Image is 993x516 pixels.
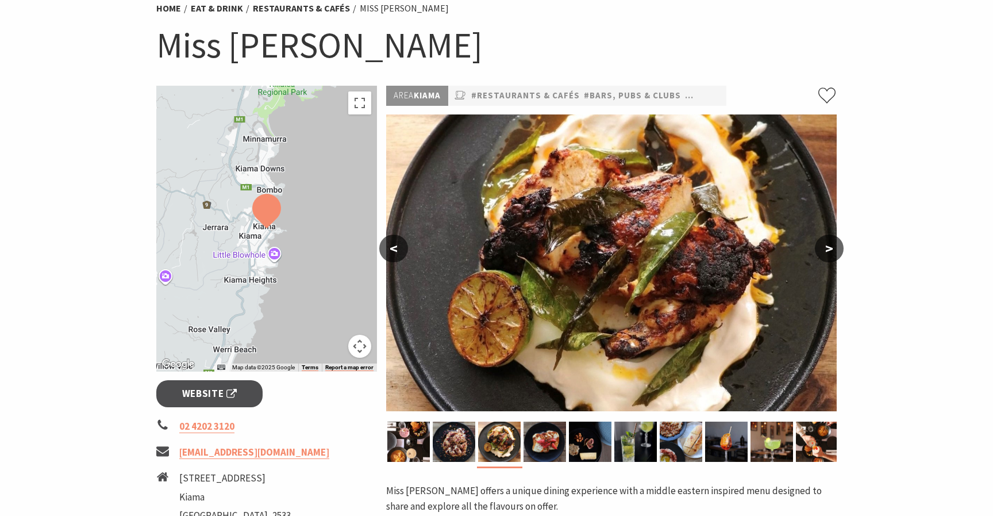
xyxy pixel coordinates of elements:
a: #Bars, Pubs & Clubs [584,89,681,103]
a: Terms (opens in new tab) [302,364,318,371]
span: Map data ©2025 Google [232,364,295,370]
a: Open this area in Google Maps (opens a new window) [159,357,197,372]
p: Kiama [386,86,448,106]
a: 02 4202 3120 [179,420,234,433]
img: Google [159,357,197,372]
li: [STREET_ADDRESS] [179,471,291,486]
a: Home [156,2,181,14]
li: Kiama [179,490,291,505]
button: < [379,235,408,262]
h1: Miss [PERSON_NAME] [156,22,837,68]
button: Toggle fullscreen view [348,91,371,114]
a: Restaurants & Cafés [253,2,350,14]
a: #Restaurants & Cafés [471,89,580,103]
span: Website [182,386,237,402]
a: [EMAIL_ADDRESS][DOMAIN_NAME] [179,446,329,459]
div: Miss [PERSON_NAME] offers a unique dining experience with a middle eastern inspired menu designed... [386,483,837,514]
span: Area [394,90,414,101]
a: Website [156,380,263,407]
button: Map camera controls [348,335,371,358]
li: Miss [PERSON_NAME] [360,1,449,16]
a: Eat & Drink [191,2,243,14]
a: Report a map error [325,364,374,371]
button: Keyboard shortcuts [217,364,225,372]
button: > [815,235,844,262]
